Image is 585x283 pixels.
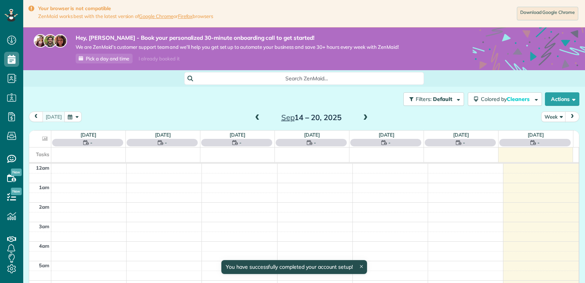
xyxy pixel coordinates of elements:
a: [DATE] [81,132,97,138]
a: Pick a day and time [76,54,133,63]
span: 1am [39,184,49,190]
span: Colored by [481,96,532,102]
button: prev [29,111,43,122]
span: New [11,169,22,176]
a: [DATE] [528,132,544,138]
span: Cleaners [507,96,531,102]
button: next [565,111,579,122]
span: - [239,139,242,146]
a: [DATE] [304,132,320,138]
a: Google Chrome [139,13,173,19]
a: [DATE] [155,132,171,138]
span: - [388,139,391,146]
h2: 14 – 20, 2025 [264,113,358,122]
button: Actions [545,92,579,106]
strong: Hey, [PERSON_NAME] - Book your personalized 30-minute onboarding call to get started! [76,34,399,42]
span: 12am [36,165,49,171]
strong: Your browser is not compatible [38,5,213,12]
span: New [11,188,22,195]
img: maria-72a9807cf96188c08ef61303f053569d2e2a8a1cde33d635c8a3ac13582a053d.jpg [34,34,47,48]
div: You have successfully completed your account setup! [221,260,367,274]
span: Default [433,96,453,102]
div: I already booked it [134,54,184,63]
span: - [463,139,465,146]
span: - [537,139,540,146]
a: [DATE] [230,132,246,138]
button: Week [541,111,566,122]
span: ZenMaid works best with the latest version of or browsers [38,13,213,20]
img: jorge-587dff0eeaa6aab1f244e6dc62b8924c3b6ad411094392a53c71c6c4a576187d.jpg [43,34,57,48]
button: Filters: Default [403,92,464,106]
a: [DATE] [453,132,469,138]
a: Download Google Chrome [517,7,578,20]
span: 2am [39,204,49,210]
a: Firefox [178,13,193,19]
span: - [314,139,316,146]
a: Filters: Default [400,92,464,106]
span: 3am [39,223,49,229]
span: - [90,139,93,146]
span: Sep [281,113,295,122]
span: We are ZenMaid’s customer support team and we’ll help you get set up to automate your business an... [76,44,399,50]
button: [DATE] [42,111,65,122]
span: - [165,139,167,146]
span: Pick a day and time [86,56,129,62]
a: [DATE] [379,132,395,138]
img: michelle-19f622bdf1676172e81f8f8fba1fb50e276960ebfe0243fe18214015130c80e4.jpg [54,34,67,48]
span: Filters: [416,96,431,102]
span: 4am [39,243,49,249]
span: 5am [39,262,49,268]
button: Colored byCleaners [468,92,542,106]
span: Tasks [36,151,49,157]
